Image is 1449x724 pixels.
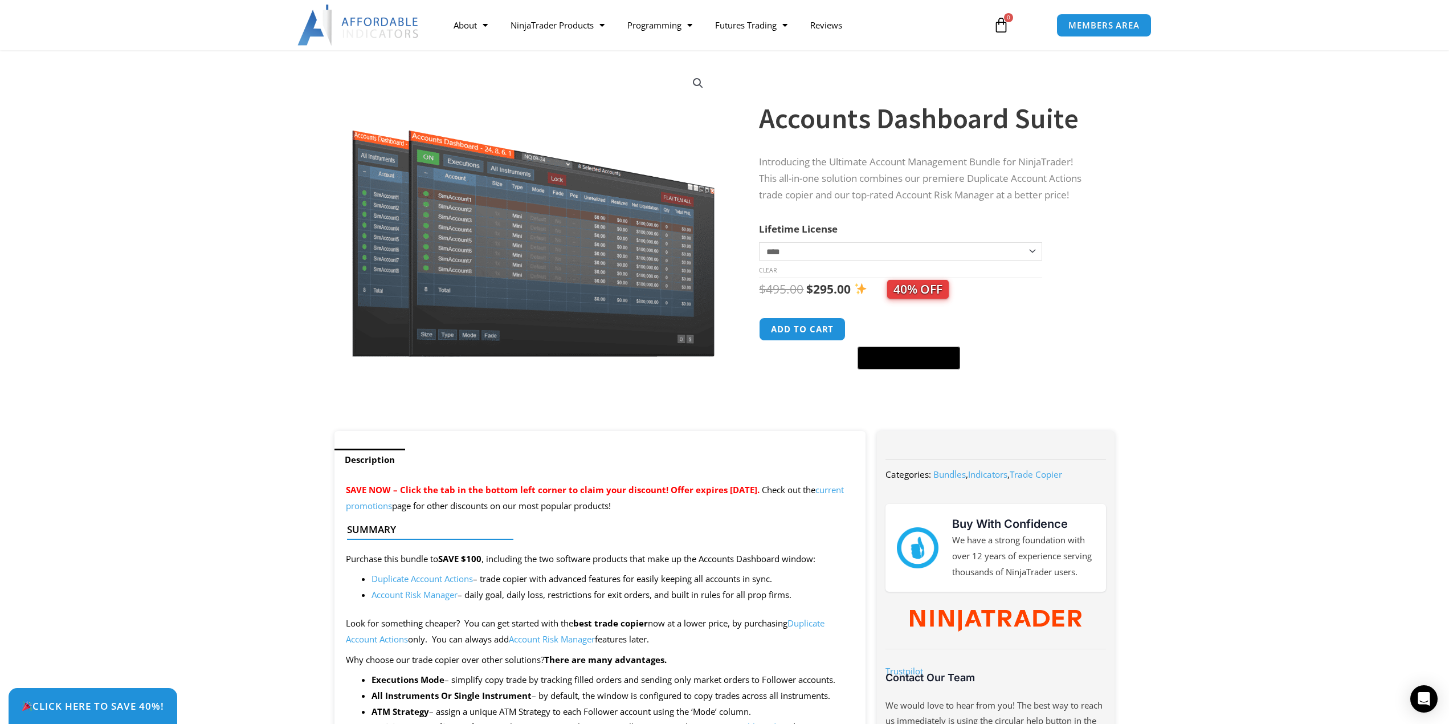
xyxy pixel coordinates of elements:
[806,281,813,297] span: $
[933,469,1062,480] span: , ,
[9,688,177,724] a: 🎉Click Here to save 40%!
[759,281,766,297] span: $
[952,515,1095,532] h3: Buy With Confidence
[855,316,958,343] iframe: Secure express checkout frame
[759,281,803,297] bdi: 495.00
[952,532,1095,580] p: We have a strong foundation with over 12 years of experience serving thousands of NinjaTrader users.
[933,469,966,480] a: Bundles
[509,633,595,645] a: Account Risk Manager
[372,674,444,685] strong: Executions Mode
[759,376,1092,387] iframe: PayPal Message 1
[442,12,499,38] a: About
[1410,685,1438,713] div: Open Intercom Messenger
[885,671,1105,684] h3: Contact Our Team
[688,73,708,93] a: View full-screen image gallery
[334,449,405,471] a: Description
[372,571,855,587] li: – trade copier with advanced features for easily keeping all accounts in sync.
[499,12,616,38] a: NinjaTrader Products
[347,524,844,535] h4: Summary
[372,587,855,603] li: – daily goal, daily loss, restrictions for exit orders, and built in rules for all prop firms.
[346,484,760,495] span: SAVE NOW – Click the tab in the bottom left corner to claim your discount! Offer expires [DATE].
[442,12,980,38] nav: Menu
[897,527,938,568] img: mark thumbs good 43913 | Affordable Indicators – NinjaTrader
[759,318,846,341] button: Add to cart
[616,12,704,38] a: Programming
[1010,469,1062,480] a: Trade Copier
[855,283,867,295] img: ✨
[544,654,667,665] strong: There are many advantages.
[910,610,1081,632] img: NinjaTrader Wordmark color RGB | Affordable Indicators – NinjaTrader
[1056,14,1152,37] a: MEMBERS AREA
[887,280,949,299] span: 40% OFF
[885,665,923,677] a: Trustpilot
[858,347,960,369] button: Buy with GPay
[22,701,32,711] img: 🎉
[372,573,473,584] a: Duplicate Account Actions
[704,12,799,38] a: Futures Trading
[759,222,838,235] label: Lifetime License
[372,589,458,600] a: Account Risk Manager
[22,701,164,711] span: Click Here to save 40%!
[799,12,854,38] a: Reviews
[885,469,931,480] span: Categories:
[759,266,777,274] a: Clear options
[1004,13,1013,22] span: 0
[346,482,855,514] p: Check out the page for other discounts on our most popular products!
[346,652,855,668] p: Why choose our trade copier over other solutions?
[297,5,420,46] img: LogoAI | Affordable Indicators – NinjaTrader
[573,617,648,629] strong: best trade copier
[346,616,855,648] p: Look for something cheaper? You can get started with the now at a lower price, by purchasing only...
[968,469,1007,480] a: Indicators
[976,9,1026,42] a: 0
[438,553,481,564] strong: SAVE $100
[1068,21,1140,30] span: MEMBERS AREA
[346,551,855,567] p: Purchase this bundle to , including the two software products that make up the Accounts Dashboard...
[806,281,851,297] bdi: 295.00
[759,154,1092,204] p: Introducing the Ultimate Account Management Bundle for NinjaTrader! This all-in-one solution comb...
[372,672,855,688] li: – simplify copy trade by tracking filled orders and sending only market orders to Follower accounts.
[759,99,1092,139] h1: Accounts Dashboard Suite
